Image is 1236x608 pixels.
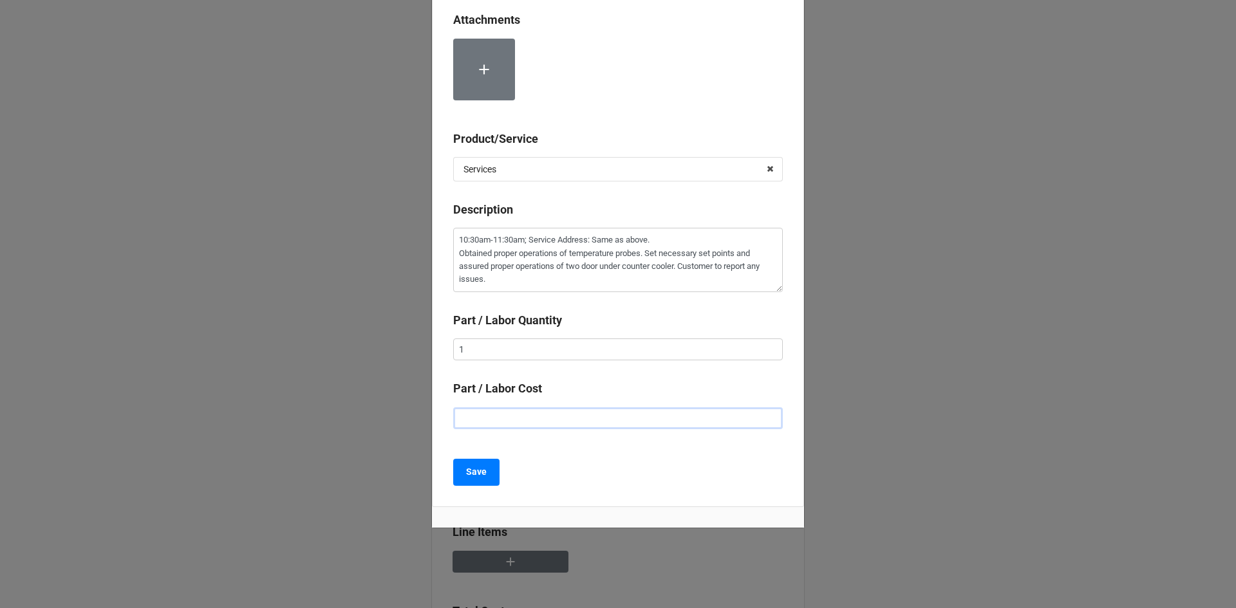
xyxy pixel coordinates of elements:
[464,165,496,174] div: Services
[453,228,783,292] textarea: 10:30am-11:30am; Service Address: Same as above. Obtained proper operations of temperature probes...
[453,130,538,148] label: Product/Service
[453,380,542,398] label: Part / Labor Cost
[466,465,487,479] b: Save
[453,311,562,329] label: Part / Labor Quantity
[453,11,520,29] label: Attachments
[453,459,500,486] button: Save
[453,201,513,219] label: Description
